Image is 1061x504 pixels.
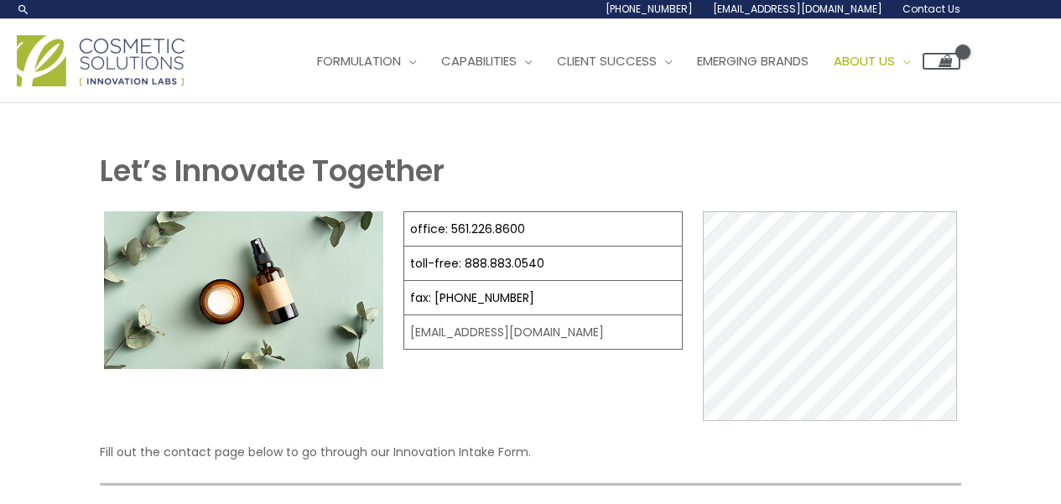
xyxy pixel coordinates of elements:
td: [EMAIL_ADDRESS][DOMAIN_NAME] [404,315,683,350]
nav: Site Navigation [292,36,960,86]
a: office: 561.226.8600 [410,221,525,237]
img: Cosmetic Solutions Logo [17,35,185,86]
span: Contact Us [902,2,960,16]
a: About Us [821,36,923,86]
span: [EMAIL_ADDRESS][DOMAIN_NAME] [713,2,882,16]
span: [PHONE_NUMBER] [606,2,693,16]
a: View Shopping Cart, empty [923,53,960,70]
p: Fill out the contact page below to go through our Innovation Intake Form. [100,441,961,463]
a: toll-free: 888.883.0540 [410,255,544,272]
a: Client Success [544,36,684,86]
strong: Let’s Innovate Together [100,150,445,191]
a: Search icon link [17,3,30,16]
a: Emerging Brands [684,36,821,86]
img: Contact page image for private label skincare manufacturer Cosmetic solutions shows a skin care b... [104,211,383,369]
a: Formulation [304,36,429,86]
span: Emerging Brands [697,52,809,70]
span: Capabilities [441,52,517,70]
a: fax: [PHONE_NUMBER] [410,289,534,306]
span: About Us [834,52,895,70]
a: Capabilities [429,36,544,86]
span: Client Success [557,52,657,70]
span: Formulation [317,52,401,70]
